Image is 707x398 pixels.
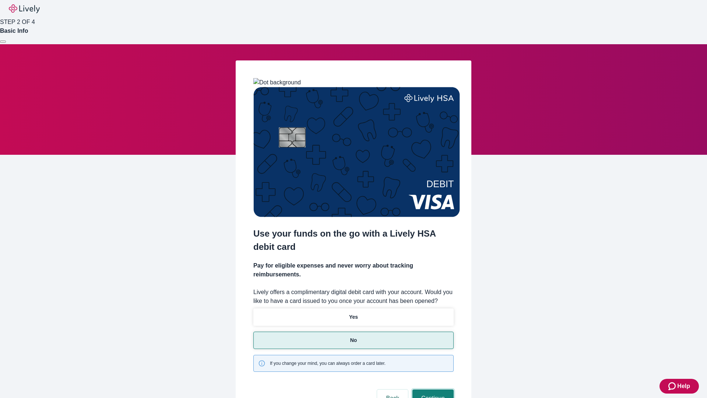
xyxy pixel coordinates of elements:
span: If you change your mind, you can always order a card later. [270,360,386,367]
span: Help [677,382,690,391]
h2: Use your funds on the go with a Lively HSA debit card [253,227,454,254]
p: Yes [349,313,358,321]
button: No [253,332,454,349]
p: No [350,336,357,344]
button: Zendesk support iconHelp [659,379,699,394]
img: Debit card [253,87,460,217]
h4: Pay for eligible expenses and never worry about tracking reimbursements. [253,261,454,279]
img: Lively [9,4,40,13]
label: Lively offers a complimentary digital debit card with your account. Would you like to have a card... [253,288,454,306]
button: Yes [253,308,454,326]
svg: Zendesk support icon [668,382,677,391]
img: Dot background [253,78,301,87]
